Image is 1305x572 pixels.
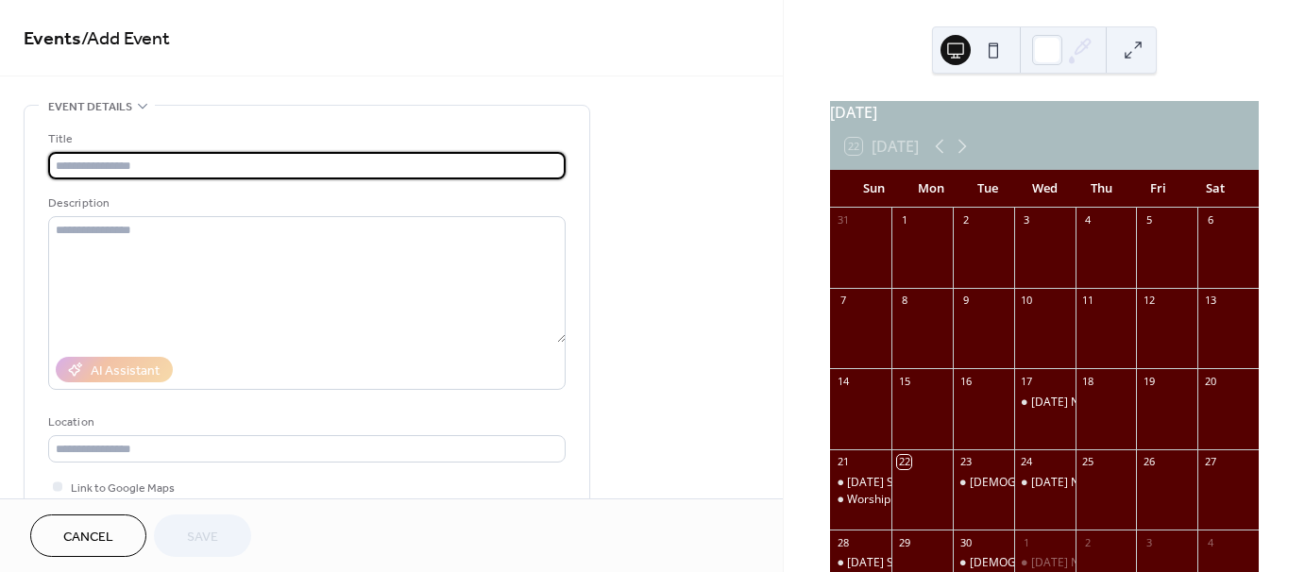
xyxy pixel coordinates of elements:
[1081,374,1095,388] div: 18
[1020,294,1034,308] div: 10
[897,455,911,469] div: 22
[48,97,132,117] span: Event details
[958,213,973,227] div: 2
[897,213,911,227] div: 1
[958,374,973,388] div: 16
[1187,170,1244,208] div: Sat
[845,170,902,208] div: Sun
[1031,395,1141,411] div: [DATE] Night Service
[71,479,175,498] span: Link to Google Maps
[897,374,911,388] div: 15
[897,535,911,549] div: 29
[897,294,911,308] div: 8
[958,294,973,308] div: 9
[1020,374,1034,388] div: 17
[48,193,562,213] div: Description
[1142,455,1156,469] div: 26
[830,555,891,571] div: Sunday School
[836,213,850,227] div: 31
[1014,395,1076,411] div: Wednesday Night Service
[958,455,973,469] div: 23
[1081,535,1095,549] div: 2
[1016,170,1073,208] div: Wed
[1081,294,1095,308] div: 11
[902,170,958,208] div: Mon
[1073,170,1129,208] div: Thu
[953,555,1014,571] div: Ladies Bible Study
[836,374,850,388] div: 14
[1031,555,1141,571] div: [DATE] Night Service
[830,101,1259,124] div: [DATE]
[1203,213,1217,227] div: 6
[1020,455,1034,469] div: 24
[1142,294,1156,308] div: 12
[1020,535,1034,549] div: 1
[81,21,170,58] span: / Add Event
[830,475,891,491] div: Sunday School
[1020,213,1034,227] div: 3
[1129,170,1186,208] div: Fri
[959,170,1016,208] div: Tue
[970,475,1254,491] div: [DEMOGRAPHIC_DATA] [DEMOGRAPHIC_DATA] Study
[847,492,932,508] div: Worship Service
[836,294,850,308] div: 7
[24,21,81,58] a: Events
[1031,475,1141,491] div: [DATE] Night Service
[1203,535,1217,549] div: 4
[30,514,146,557] button: Cancel
[1014,555,1076,571] div: Wednesday Night Service
[953,475,1014,491] div: Ladies Bible Study
[970,555,1254,571] div: [DEMOGRAPHIC_DATA] [DEMOGRAPHIC_DATA] Study
[1203,374,1217,388] div: 20
[830,492,891,508] div: Worship Service
[48,129,562,149] div: Title
[1081,213,1095,227] div: 4
[1014,475,1076,491] div: Wednesday Night Service
[836,535,850,549] div: 28
[1081,455,1095,469] div: 25
[847,475,922,491] div: [DATE] School
[847,555,922,571] div: [DATE] School
[63,528,113,547] span: Cancel
[1203,294,1217,308] div: 13
[1203,455,1217,469] div: 27
[1142,374,1156,388] div: 19
[958,535,973,549] div: 30
[1142,535,1156,549] div: 3
[1142,213,1156,227] div: 5
[48,412,562,432] div: Location
[836,455,850,469] div: 21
